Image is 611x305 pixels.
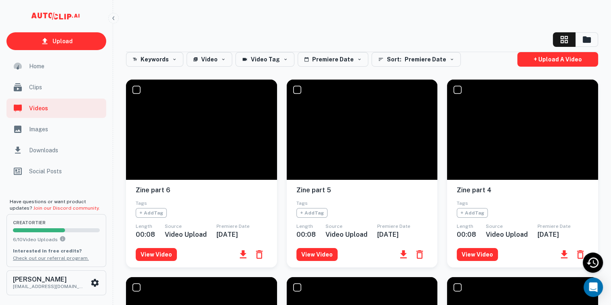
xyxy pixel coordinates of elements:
[13,276,86,283] h6: [PERSON_NAME]
[136,248,177,261] button: View Video
[538,231,571,238] h6: [DATE]
[584,278,603,297] div: Open Intercom Messenger
[296,223,313,229] span: Length
[52,37,73,46] p: Upload
[29,146,101,155] span: Downloads
[126,52,183,67] button: Keywords
[457,223,473,229] span: Length
[325,223,342,229] span: Source
[235,52,294,67] button: Video Tag
[372,52,461,67] button: Sort: Premiere Date
[29,62,101,71] span: Home
[216,231,250,238] h6: [DATE]
[33,205,100,211] a: Join our Discord community.
[457,200,468,206] span: Tags
[59,236,66,242] svg: You can upload 10 videos per month on the creator tier. Upgrade to upload more.
[457,186,588,195] h6: Zine part 4
[6,99,106,118] a: Videos
[296,231,316,238] h6: 00:08
[29,83,101,92] span: Clips
[165,231,207,238] h6: Video Upload
[6,162,106,181] a: Social Posts
[136,186,267,195] h6: Zine part 6
[29,125,101,134] span: Images
[6,78,106,97] a: Clips
[583,252,603,273] div: Recent Activity
[296,248,338,261] button: View Video
[6,141,106,160] a: Downloads
[216,223,250,229] span: Premiere Date
[296,208,328,218] span: + Add Tag
[296,186,428,195] h6: Zine part 5
[29,167,101,176] span: Social Posts
[298,52,368,67] button: Premiere Date
[13,283,86,290] p: [EMAIL_ADDRESS][DOMAIN_NAME]
[457,208,488,218] span: + Add Tag
[187,52,232,67] button: Video
[457,231,476,238] h6: 00:08
[136,208,167,218] span: + Add Tag
[325,231,367,238] h6: Video Upload
[377,231,410,238] h6: [DATE]
[6,32,106,50] a: Upload
[405,55,446,64] span: Premiere Date
[486,223,503,229] span: Source
[136,200,147,206] span: Tags
[538,223,571,229] span: Premiere Date
[13,236,100,243] p: 6 / 10 Video Uploads
[136,231,155,238] h6: 00:08
[377,223,410,229] span: Premiere Date
[6,270,106,295] button: [PERSON_NAME][EMAIL_ADDRESS][DOMAIN_NAME]
[136,223,152,229] span: Length
[387,55,401,64] span: Sort:
[6,57,106,76] a: Home
[13,247,100,255] p: Interested in free credits?
[6,214,106,267] button: creatorTier6/10Video UploadsYou can upload 10 videos per month on the creator tier. Upgrade to up...
[296,200,308,206] span: Tags
[13,221,100,225] span: creator Tier
[165,223,182,229] span: Source
[457,248,498,261] button: View Video
[13,255,89,261] a: Check out our referral program.
[29,104,101,113] span: Videos
[10,199,100,211] span: Have questions or want product updates?
[6,120,106,139] a: Images
[517,52,598,67] a: + Upload a video
[486,231,528,238] h6: Video Upload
